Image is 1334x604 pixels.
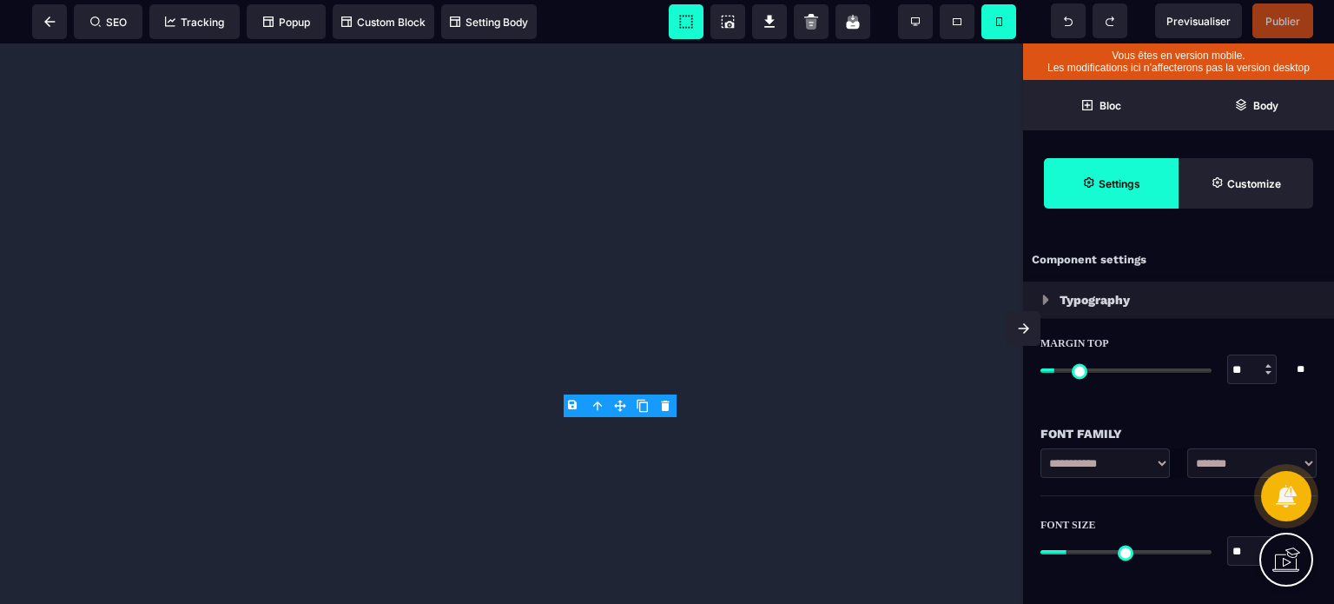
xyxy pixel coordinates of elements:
span: Custom Block [341,16,426,29]
p: Les modifications ici n’affecterons pas la version desktop [1032,62,1325,74]
span: Open Style Manager [1179,158,1313,209]
span: Setting Body [450,16,528,29]
span: Margin Top [1040,336,1108,350]
span: Font Size [1040,518,1097,532]
span: Previsualiser [1166,15,1231,28]
strong: Body [1253,99,1278,112]
span: SEO [90,16,127,29]
span: Preview [1155,3,1242,38]
p: Vous êtes en version mobile. [1032,50,1325,62]
span: Publier [1265,15,1300,28]
strong: Settings [1099,177,1140,190]
div: Font Family [1040,423,1317,444]
span: Screenshot [710,4,745,39]
div: Component settings [1023,243,1334,277]
span: Open Blocks [1023,80,1179,130]
span: Open Layer Manager [1179,80,1334,130]
strong: Bloc [1100,99,1121,112]
span: View components [669,4,703,39]
span: Settings [1044,158,1179,209]
span: Tracking [165,16,224,29]
strong: Customize [1227,177,1281,190]
span: Popup [263,16,310,29]
p: Typography [1060,289,1130,310]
